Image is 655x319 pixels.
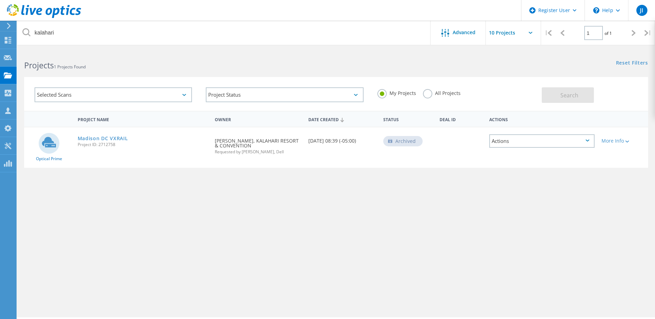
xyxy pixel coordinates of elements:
[423,89,461,96] label: All Projects
[215,150,301,154] span: Requested by [PERSON_NAME], Dell
[542,87,594,103] button: Search
[593,7,599,13] svg: \n
[641,21,655,45] div: |
[78,136,128,141] a: Madison DC VXRAIL
[305,127,380,150] div: [DATE] 08:39 (-05:00)
[486,113,598,125] div: Actions
[541,21,555,45] div: |
[380,113,436,125] div: Status
[7,14,81,19] a: Live Optics Dashboard
[54,64,86,70] span: 1 Projects Found
[601,138,645,143] div: More Info
[211,127,305,161] div: [PERSON_NAME], KALAHARI RESORT & CONVENTION
[36,157,62,161] span: Optical Prime
[605,30,612,36] span: of 1
[211,113,305,125] div: Owner
[489,134,595,148] div: Actions
[616,60,648,66] a: Reset Filters
[35,87,192,102] div: Selected Scans
[78,143,208,147] span: Project ID: 2712758
[453,30,475,35] span: Advanced
[640,8,643,13] span: JI
[24,60,54,71] b: Projects
[436,113,486,125] div: Deal Id
[206,87,363,102] div: Project Status
[560,91,578,99] span: Search
[377,89,416,96] label: My Projects
[383,136,423,146] div: Archived
[17,21,431,45] input: Search projects by name, owner, ID, company, etc
[305,113,380,126] div: Date Created
[74,113,212,125] div: Project Name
